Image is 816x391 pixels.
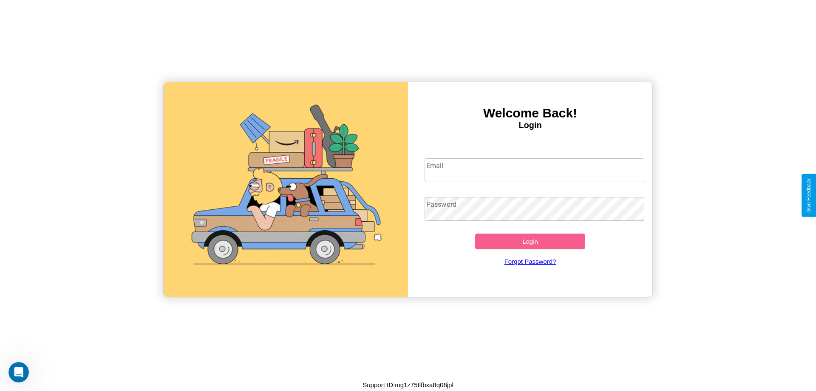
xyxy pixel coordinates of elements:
[8,362,29,382] iframe: Intercom live chat
[363,379,453,391] p: Support ID: mg1z75tlfbxa8q08jpl
[475,234,585,249] button: Login
[408,120,652,130] h4: Login
[164,82,408,297] img: gif
[806,178,812,213] div: Give Feedback
[420,249,640,274] a: Forgot Password?
[408,106,652,120] h3: Welcome Back!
